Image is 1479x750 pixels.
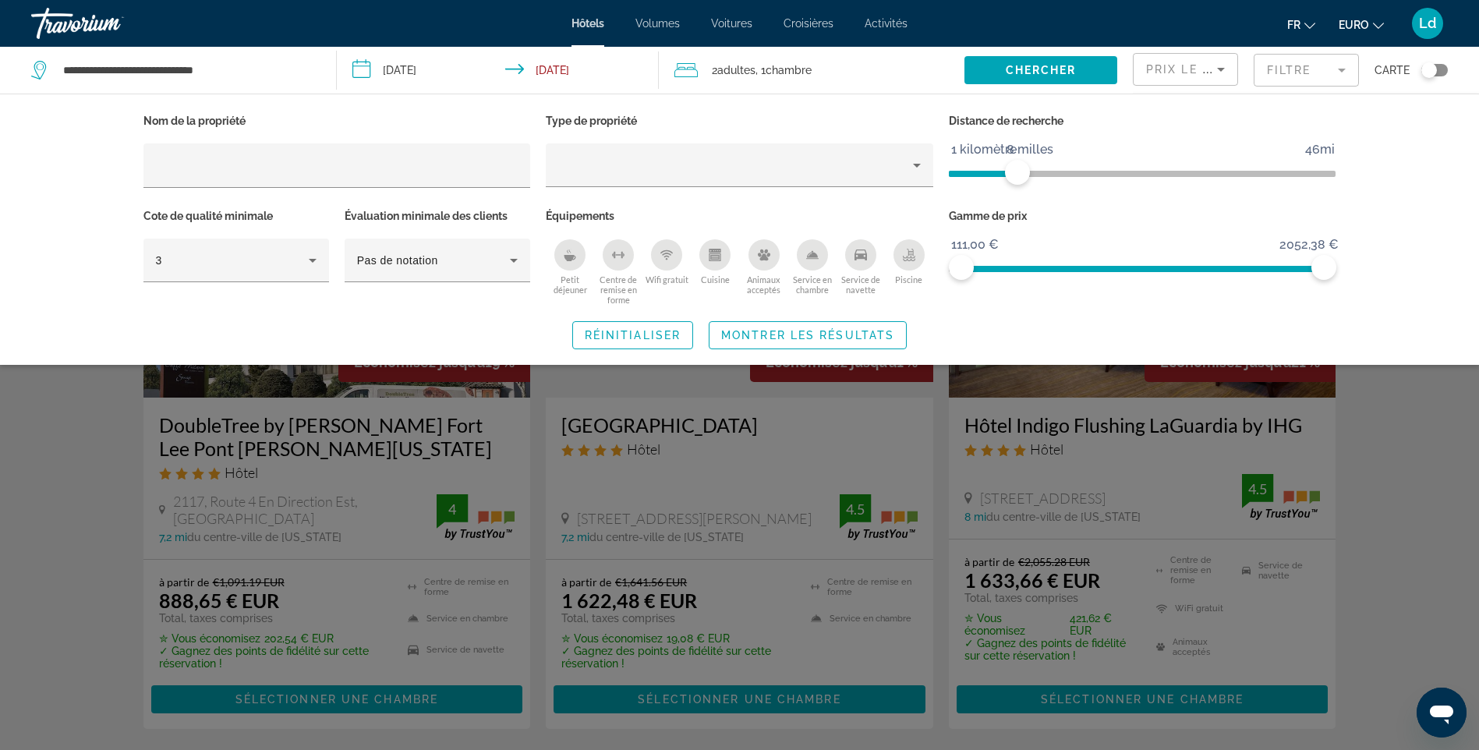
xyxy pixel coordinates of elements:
button: Menu utilisateur [1407,7,1448,40]
span: ngx-slider [1005,160,1030,185]
button: Changer de devise [1339,13,1384,36]
a: Volumes [635,17,680,30]
span: Montrer les résultats [721,329,894,341]
span: Service en chambre [788,274,837,295]
button: Petit déjeuner [546,239,594,306]
button: Animaux acceptés [739,239,787,306]
span: Pas de notation [357,254,438,267]
button: Centre de remise en forme [594,239,642,306]
span: ngx-slider-max [1311,255,1336,280]
button: Wifi gratuit [642,239,691,306]
span: ngx-slider [949,255,974,280]
span: Service de navette [837,274,885,295]
button: Piscine [885,239,933,306]
p: Cote de qualité minimale [143,205,329,227]
span: Adultes [717,64,755,76]
span: 2052,38 € [1277,233,1341,256]
a: Voitures [711,17,752,30]
p: Évaluation minimale des clients [345,205,530,227]
button: Service en chambre [788,239,837,306]
p: Type de propriété [546,110,933,132]
font: 2 [712,64,717,76]
a: Croisières [784,17,833,30]
span: EURO [1339,19,1369,31]
ngx-slider: ngx-slider [949,171,1336,174]
iframe: Bouton de lancement de la fenêtre de messagerie [1417,688,1467,738]
a: Activités [865,17,908,30]
span: Réinitialiser [585,329,681,341]
button: Date d’arrivée : 23 déc. 2025 Date de départ : 31 déc. 2025 [337,47,658,94]
span: Chercher [1006,64,1077,76]
span: Animaux acceptés [739,274,787,295]
div: Filtres d’hôtel [136,110,1344,306]
p: Distance de recherche [949,110,1336,132]
span: Ld [1419,16,1436,31]
button: Chercher [964,56,1117,84]
span: Piscine [895,274,922,285]
span: Petit déjeuner [546,274,594,295]
span: Centre de remise en forme [594,274,642,305]
button: Réinitialiser [572,321,693,349]
button: Service de navette [837,239,885,306]
font: , 1 [755,64,766,76]
mat-select: Trier par [1146,60,1225,79]
span: Wifi gratuit [646,274,688,285]
p: Nom de la propriété [143,110,531,132]
span: 3 [156,254,162,267]
span: 46mi [1303,138,1337,161]
button: Changer la langue [1287,13,1315,36]
button: Basculer la carte [1410,63,1448,77]
span: Chambre [766,64,812,76]
span: 1 kilomètre [949,138,1019,161]
mat-select: Type de propriété [558,156,921,175]
button: Voyageurs : 2 adultes, 0 enfants [659,47,964,94]
span: Cuisine [701,274,730,285]
button: Filtre [1254,53,1359,87]
span: Fr [1287,19,1300,31]
a: Travorium [31,3,187,44]
span: Carte [1375,59,1410,81]
ngx-slider: ngx-slider [949,266,1336,269]
p: Équipements [546,205,933,227]
span: 8 milles [1004,138,1056,161]
button: Cuisine [691,239,739,306]
button: Montrer les résultats [709,321,907,349]
span: Prix le plus bas [1146,63,1268,76]
p: Gamme de prix [949,205,1336,227]
a: Hôtels [571,17,604,30]
span: 111,00 € [949,233,1001,256]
